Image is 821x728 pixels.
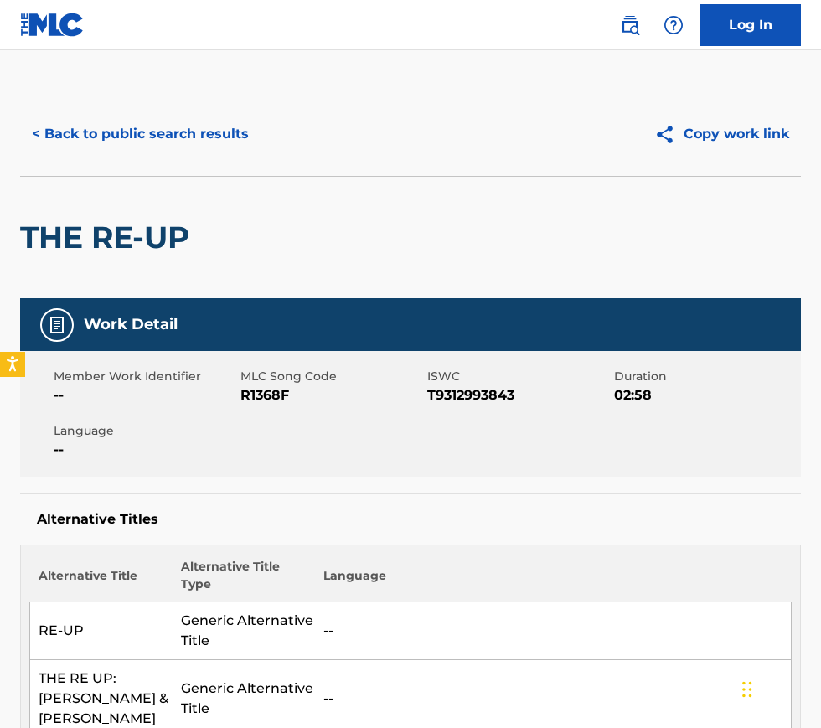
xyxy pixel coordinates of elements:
[240,368,423,385] span: MLC Song Code
[20,113,261,155] button: < Back to public search results
[315,558,791,602] th: Language
[657,8,690,42] div: Help
[700,4,801,46] a: Log In
[240,385,423,405] span: R1368F
[173,558,315,602] th: Alternative Title Type
[737,648,821,728] iframe: Chat Widget
[30,558,173,602] th: Alternative Title
[54,440,236,460] span: --
[20,219,198,256] h2: THE RE-UP
[54,368,236,385] span: Member Work Identifier
[742,664,752,715] div: Drag
[315,602,791,660] td: --
[30,602,173,660] td: RE-UP
[643,113,801,155] button: Copy work link
[427,368,610,385] span: ISWC
[620,15,640,35] img: search
[654,124,684,145] img: Copy work link
[173,602,315,660] td: Generic Alternative Title
[47,315,67,335] img: Work Detail
[664,15,684,35] img: help
[614,385,797,405] span: 02:58
[37,511,784,528] h5: Alternative Titles
[614,368,797,385] span: Duration
[54,385,236,405] span: --
[54,422,236,440] span: Language
[613,8,647,42] a: Public Search
[427,385,610,405] span: T9312993843
[84,315,178,334] h5: Work Detail
[20,13,85,37] img: MLC Logo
